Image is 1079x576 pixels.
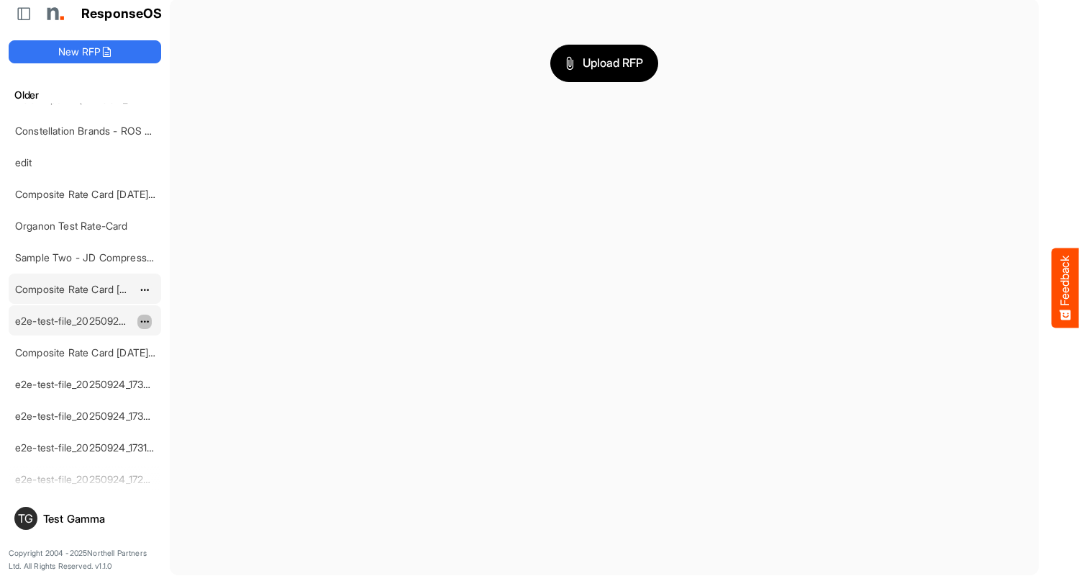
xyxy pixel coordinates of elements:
[18,513,33,524] span: TG
[15,283,186,295] a: Composite Rate Card [DATE]_smaller
[137,283,152,297] button: dropdownbutton
[9,40,161,63] button: New RFP
[15,188,186,200] a: Composite Rate Card [DATE]_smaller
[43,513,155,524] div: Test Gamma
[565,54,643,73] span: Upload RFP
[1052,248,1079,328] button: Feedback
[15,410,162,422] a: e2e-test-file_20250924_173220
[550,45,658,82] button: Upload RFP
[15,156,32,168] a: edit
[15,346,186,359] a: Composite Rate Card [DATE]_smaller
[15,251,168,264] a: Sample Two - JD Compressed 2
[15,441,159,454] a: e2e-test-file_20250924_173139
[15,378,162,390] a: e2e-test-file_20250924_173550
[9,547,161,572] p: Copyright 2004 - 2025 Northell Partners Ltd. All Rights Reserved. v 1.1.0
[15,315,162,327] a: e2e-test-file_20250925_150856
[15,220,128,232] a: Organon Test Rate-Card
[15,125,173,137] a: Constellation Brands - ROS prices
[15,93,224,105] a: ROS Import - [PERSON_NAME] - Final (short)
[81,6,163,22] h1: ResponseOS
[9,86,161,102] h6: Older
[137,315,152,329] button: dropdownbutton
